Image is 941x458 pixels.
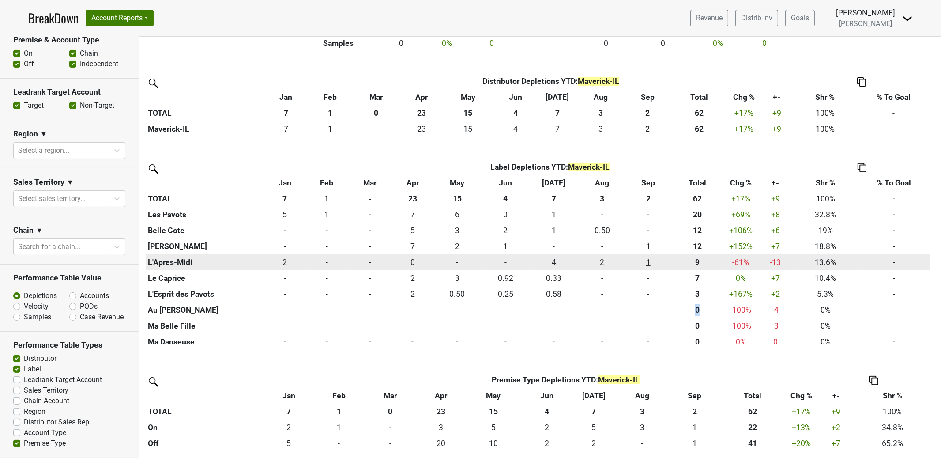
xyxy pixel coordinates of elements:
th: Shr %: activate to sort column ascending [793,89,857,105]
th: Feb: activate to sort column ascending [306,175,348,191]
th: Les Pavots [146,207,263,223]
th: Mar: activate to sort column ascending [364,388,417,404]
th: May: activate to sort column ascending [433,175,482,191]
span: Maverick-IL [568,163,610,171]
div: - [266,273,304,284]
th: Total: activate to sort column ascending [670,175,724,191]
div: - [266,225,304,236]
div: 7 [394,241,431,252]
td: 0 [263,238,306,254]
div: 0.50 [580,225,625,236]
th: Jul: activate to sort column ascending [572,388,616,404]
div: 5 [266,209,304,220]
div: +8 [759,209,791,220]
td: 100% [793,121,857,137]
td: 0 [626,223,670,238]
label: Depletions [24,291,57,301]
th: May: activate to sort column ascending [465,388,522,404]
td: 5 [392,223,433,238]
div: - [266,241,304,252]
div: - [580,241,625,252]
img: Copy to clipboard [857,77,866,87]
th: &nbsp;: activate to sort column ascending [146,388,263,404]
th: 8.500 [670,254,724,270]
td: 0 [482,254,530,270]
label: Accounts [80,291,109,301]
div: 2 [394,273,431,284]
div: - [266,288,304,300]
td: 0 [263,286,306,302]
span: +17% [735,109,754,117]
div: 12 [672,241,723,252]
th: 3.333 [670,286,724,302]
td: - [858,286,930,302]
th: Distributor Depletions YTD : [309,73,794,89]
td: 0 [626,270,670,286]
td: - [858,207,930,223]
td: 0 [348,286,392,302]
th: Maverick-IL [146,121,264,137]
label: Target [24,100,44,111]
div: +9 [763,123,791,135]
div: - [350,273,390,284]
th: Sep: activate to sort column ascending [669,388,721,404]
td: 13.6% [794,254,858,270]
th: Mar: activate to sort column ascending [348,175,392,191]
td: 2.25 [433,238,482,254]
div: 1 [310,123,350,135]
td: 7.249 [538,121,577,137]
div: 1 [532,225,576,236]
div: 4 [495,123,536,135]
td: 0 % [725,270,757,286]
td: 2 [392,286,433,302]
td: 100% [793,105,857,121]
div: - [308,288,346,300]
th: 23 [392,191,433,207]
h3: Premise & Account Type [13,35,125,45]
td: 0.5 [578,223,627,238]
th: Apr: activate to sort column ascending [400,89,443,105]
td: 0 [348,223,392,238]
th: &nbsp;: activate to sort column ascending [146,89,264,105]
td: 0 [348,254,392,270]
th: Chg %: activate to sort column ascending [785,388,818,404]
div: - [580,273,625,284]
th: Apr: activate to sort column ascending [417,388,465,404]
td: +9 [757,191,794,207]
th: Feb: activate to sort column ascending [309,89,353,105]
th: May: activate to sort column ascending [443,89,493,105]
th: Jan: activate to sort column ascending [264,89,309,105]
th: +-: activate to sort column ascending [760,89,793,105]
th: &nbsp;: activate to sort column ascending [146,175,263,191]
th: 20.420 [670,207,724,223]
span: ▼ [36,225,43,236]
td: 0 [306,238,348,254]
th: 62 [670,105,728,121]
img: Copy to clipboard [858,163,866,172]
a: Goals [785,10,815,26]
th: 1 [309,105,353,121]
td: 0.917 [482,270,530,286]
td: 0 [474,35,509,51]
th: - [348,191,392,207]
h3: Region [13,129,38,139]
div: +7 [759,241,791,252]
div: 0.25 [483,288,527,300]
div: 0.50 [435,288,479,300]
div: 7 [394,209,431,220]
td: +106 % [725,223,757,238]
a: BreakDown [28,9,79,27]
label: PODs [80,301,98,312]
div: 3 [579,123,622,135]
th: Label Depletions YTD : [306,159,794,175]
td: 2.5 [577,121,625,137]
td: 0 [382,35,421,51]
h3: Leadrank Target Account [13,87,125,97]
div: 1 [629,241,668,252]
th: Total: activate to sort column ascending [670,89,728,105]
th: Jul: activate to sort column ascending [530,175,578,191]
th: 15 [443,105,493,121]
td: 0 [348,207,392,223]
div: 5 [394,225,431,236]
th: 7 [264,105,309,121]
